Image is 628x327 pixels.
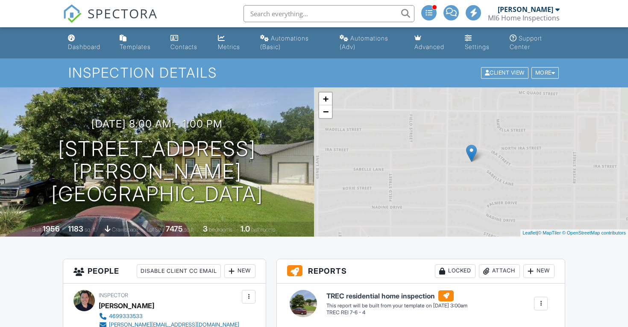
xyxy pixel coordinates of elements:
div: Locked [435,264,475,278]
span: crawlspace [112,226,138,233]
div: [PERSON_NAME] [99,299,154,312]
div: Attach [479,264,520,278]
span: Built [32,226,41,233]
span: SPECTORA [88,4,158,22]
div: New [224,264,255,278]
span: Inspector [99,292,128,298]
h6: TREC residential home inspection [326,290,467,301]
span: sq.ft. [184,226,195,233]
a: Leaflet [522,230,537,235]
h1: Inspection Details [68,65,560,80]
div: Automations (Basic) [260,35,309,50]
div: Templates [120,43,151,50]
div: 7475 [166,224,183,233]
div: Automations (Adv) [340,35,388,50]
div: Metrics [218,43,240,50]
a: Zoom out [319,105,332,118]
a: Advanced [411,31,455,55]
div: Contacts [170,43,197,50]
div: 1.0 [241,224,250,233]
div: [PERSON_NAME] [498,5,553,14]
div: New [523,264,555,278]
div: Client View [481,67,528,79]
img: The Best Home Inspection Software - Spectora [63,4,82,23]
a: Client View [480,69,531,75]
a: Settings [461,31,499,55]
a: © OpenStreetMap contributors [562,230,626,235]
div: Dashboard [68,43,100,50]
a: Templates [116,31,160,55]
span: bedrooms [209,226,232,233]
div: MI6 Home Inspections [488,14,560,22]
div: Settings [465,43,490,50]
a: © MapTiler [538,230,561,235]
h3: [DATE] 8:00 am - 1:00 pm [91,118,223,130]
div: More [531,67,559,79]
a: Automations (Advanced) [336,31,405,55]
h3: People [63,259,266,284]
span: bathrooms [251,226,276,233]
a: Dashboard [65,31,109,55]
a: Support Center [506,31,563,55]
a: Contacts [167,31,208,55]
h3: Reports [277,259,565,284]
input: Search everything... [244,5,414,22]
a: 4699333533 [99,312,239,321]
div: Disable Client CC Email [137,264,221,278]
div: 4699333533 [109,313,143,320]
span: Lot Size [147,226,164,233]
span: sq. ft. [85,226,97,233]
h1: [STREET_ADDRESS][PERSON_NAME] [GEOGRAPHIC_DATA] [14,138,300,205]
div: 1956 [43,224,60,233]
div: 3 [203,224,208,233]
a: Zoom in [319,93,332,105]
div: Support Center [510,35,542,50]
a: SPECTORA [63,12,158,29]
div: 1183 [68,224,83,233]
div: This report will be built from your template on [DATE] 3:00am [326,302,467,309]
div: | [520,229,628,237]
div: Advanced [414,43,444,50]
a: Automations (Basic) [257,31,329,55]
a: Metrics [214,31,250,55]
div: TREC REI 7-6 - 4 [326,309,467,316]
